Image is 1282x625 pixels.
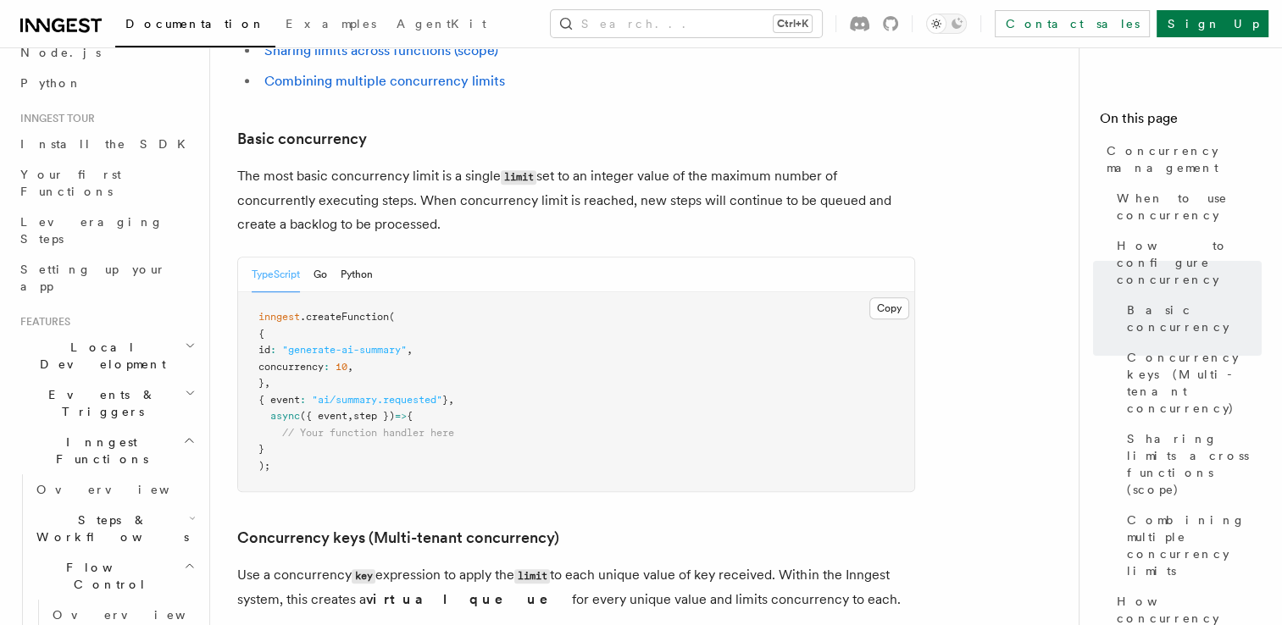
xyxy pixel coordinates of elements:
[14,159,199,207] a: Your first Functions
[1110,230,1262,295] a: How to configure concurrency
[407,344,413,356] span: ,
[1120,505,1262,586] a: Combining multiple concurrency limits
[324,361,330,373] span: :
[514,569,550,584] code: limit
[14,207,199,254] a: Leveraging Steps
[1120,423,1262,505] a: Sharing limits across functions (scope)
[30,552,199,600] button: Flow Control
[14,112,95,125] span: Inngest tour
[1120,342,1262,423] a: Concurrency keys (Multi-tenant concurrency)
[115,5,275,47] a: Documentation
[1127,512,1262,579] span: Combining multiple concurrency limits
[14,379,199,427] button: Events & Triggers
[14,37,199,68] a: Node.js
[501,170,536,185] code: limit
[258,377,264,389] span: }
[1127,301,1262,335] span: Basic concurrency
[125,17,265,30] span: Documentation
[270,410,300,422] span: async
[353,410,395,422] span: step })
[336,361,347,373] span: 10
[774,15,812,32] kbd: Ctrl+K
[258,394,300,406] span: { event
[20,76,82,90] span: Python
[1117,237,1262,288] span: How to configure concurrency
[926,14,967,34] button: Toggle dark mode
[258,443,264,455] span: }
[14,386,185,420] span: Events & Triggers
[258,344,270,356] span: id
[237,164,915,236] p: The most basic concurrency limit is a single set to an integer value of the maximum number of con...
[14,129,199,159] a: Install the SDK
[551,10,822,37] button: Search...Ctrl+K
[407,410,413,422] span: {
[312,394,442,406] span: "ai/summary.requested"
[1127,349,1262,417] span: Concurrency keys (Multi-tenant concurrency)
[14,315,70,329] span: Features
[1110,183,1262,230] a: When to use concurrency
[237,563,915,611] p: Use a concurrency expression to apply the to each unique value of key received. Within the Innges...
[36,483,211,496] span: Overview
[30,474,199,505] a: Overview
[300,410,347,422] span: ({ event
[1157,10,1268,37] a: Sign Up
[995,10,1150,37] a: Contact sales
[1120,295,1262,342] a: Basic concurrency
[300,394,306,406] span: :
[14,68,199,98] a: Python
[14,332,199,379] button: Local Development
[20,215,164,246] span: Leveraging Steps
[258,460,270,472] span: );
[20,137,196,151] span: Install the SDK
[448,394,454,406] span: ,
[386,5,497,46] a: AgentKit
[14,254,199,301] a: Setting up your app
[20,263,166,293] span: Setting up your app
[1107,142,1262,176] span: Concurrency management
[282,344,407,356] span: "generate-ai-summary"
[14,434,183,467] span: Inngest Functions
[869,297,909,319] button: Copy
[395,410,407,422] span: =>
[1117,190,1262,224] span: When to use concurrency
[20,46,101,59] span: Node.js
[442,394,448,406] span: }
[300,311,389,323] span: .createFunction
[30,559,184,593] span: Flow Control
[347,410,353,422] span: ,
[264,42,498,58] a: Sharing limits across functions (scope)
[252,257,300,292] button: TypeScript
[237,526,559,550] a: Concurrency keys (Multi-tenant concurrency)
[30,512,189,545] span: Steps & Workflows
[264,377,270,389] span: ,
[258,328,264,340] span: {
[347,361,353,373] span: ,
[352,569,375,584] code: key
[1100,108,1262,136] h4: On this page
[237,127,367,151] a: Basic concurrency
[366,591,572,607] strong: virtual queue
[1127,430,1262,498] span: Sharing limits across functions (scope)
[264,73,505,89] a: Combining multiple concurrency limits
[30,505,199,552] button: Steps & Workflows
[258,361,324,373] span: concurrency
[389,311,395,323] span: (
[397,17,486,30] span: AgentKit
[258,311,300,323] span: inngest
[275,5,386,46] a: Examples
[341,257,373,292] button: Python
[286,17,376,30] span: Examples
[1100,136,1262,183] a: Concurrency management
[314,257,327,292] button: Go
[53,608,227,622] span: Overview
[14,339,185,373] span: Local Development
[14,427,199,474] button: Inngest Functions
[282,427,454,439] span: // Your function handler here
[270,344,276,356] span: :
[20,168,121,198] span: Your first Functions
